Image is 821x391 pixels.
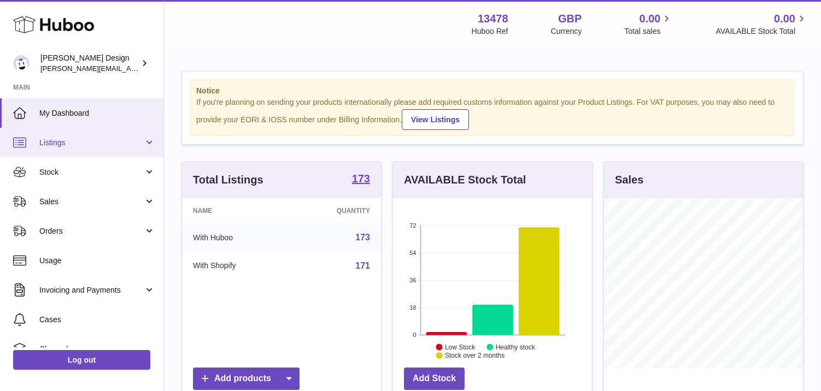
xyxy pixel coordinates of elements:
td: With Shopify [182,252,289,280]
span: Stock [39,167,144,177]
a: Add Stock [404,368,465,390]
text: 0 [413,331,416,338]
strong: GBP [558,11,582,26]
h3: Sales [615,173,643,187]
th: Quantity [289,198,381,223]
span: Usage [39,256,155,266]
span: My Dashboard [39,108,155,119]
text: Healthy stock [496,343,536,351]
a: 173 [355,233,370,242]
strong: 13478 [478,11,508,26]
span: Sales [39,197,144,207]
strong: Notice [196,86,789,96]
span: Orders [39,226,144,236]
span: 0.00 [774,11,795,26]
a: View Listings [402,109,469,130]
h3: Total Listings [193,173,263,187]
text: 54 [409,250,416,256]
h3: AVAILABLE Stock Total [404,173,526,187]
span: Cases [39,315,155,325]
span: 0.00 [640,11,661,26]
span: AVAILABLE Stock Total [716,26,808,37]
div: Huboo Ref [472,26,508,37]
a: 171 [355,261,370,270]
span: Total sales [624,26,673,37]
text: Low Stock [445,343,476,351]
a: Log out [13,350,150,370]
a: 0.00 AVAILABLE Stock Total [716,11,808,37]
td: With Huboo [182,223,289,252]
div: Currency [551,26,582,37]
a: 0.00 Total sales [624,11,673,37]
text: Stock over 2 months [445,352,505,359]
span: Channels [39,344,155,354]
span: Invoicing and Payments [39,285,144,295]
span: Listings [39,138,144,148]
th: Name [182,198,289,223]
text: 72 [409,222,416,229]
img: madeleine.mcindoe@gmail.com [13,55,30,72]
a: Add products [193,368,300,390]
a: 173 [352,173,370,186]
div: If you're planning on sending your products internationally please add required customs informati... [196,97,789,130]
text: 18 [409,304,416,311]
text: 36 [409,277,416,283]
strong: 173 [352,173,370,184]
span: [PERSON_NAME][EMAIL_ADDRESS][PERSON_NAME][DOMAIN_NAME] [40,64,278,73]
div: [PERSON_NAME] Design [40,53,139,74]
